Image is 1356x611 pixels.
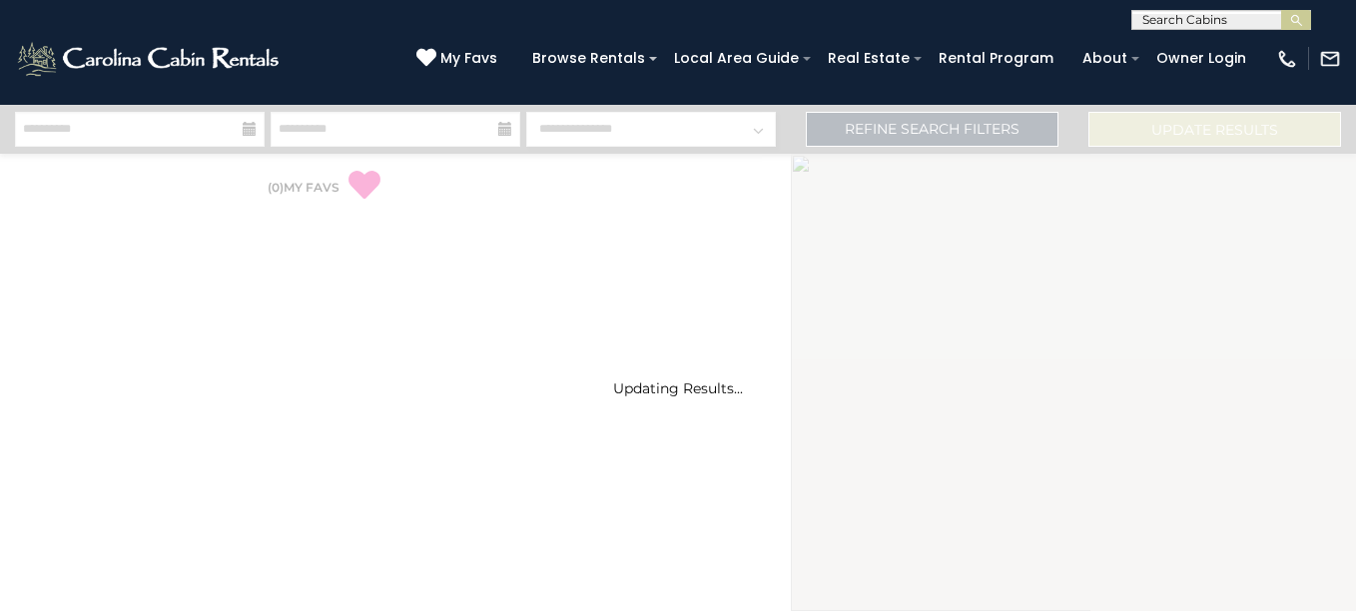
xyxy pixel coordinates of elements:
[440,48,497,69] span: My Favs
[664,43,809,74] a: Local Area Guide
[1146,43,1256,74] a: Owner Login
[818,43,920,74] a: Real Estate
[416,48,502,70] a: My Favs
[522,43,655,74] a: Browse Rentals
[15,39,285,79] img: White-1-2.png
[929,43,1063,74] a: Rental Program
[1072,43,1137,74] a: About
[1276,48,1298,70] img: phone-regular-white.png
[1319,48,1341,70] img: mail-regular-white.png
